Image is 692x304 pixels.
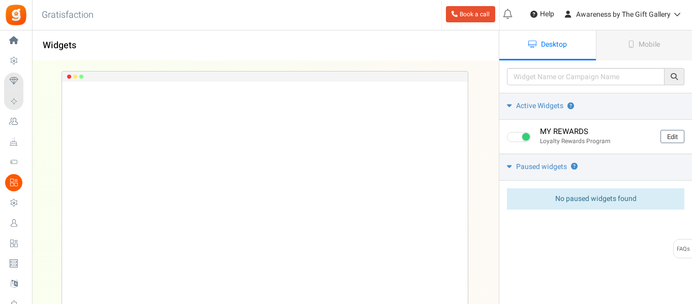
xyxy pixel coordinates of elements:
[516,162,567,172] span: Paused widgets
[537,9,554,19] span: Help
[507,68,665,85] input: Widget Name or Campaign Name
[526,6,558,22] a: Help
[541,39,567,50] span: Desktop
[5,4,27,26] img: Gratisfaction
[499,154,692,181] a: Paused widgets ?
[540,127,653,136] h4: MY REWARDS
[567,103,574,110] span: Campaign's widget is showing on your website
[31,5,105,25] h3: Gratisfaction
[507,131,532,142] div: Widget activated
[499,93,692,120] a: Active Widgets ?
[676,240,690,259] span: FAQs
[540,137,653,146] p: Loyalty Rewards Program
[516,101,563,111] span: Active Widgets
[499,30,596,60] a: Desktop
[660,130,684,143] a: Edit
[446,6,495,22] a: Book a call
[555,193,637,204] span: No paused widgets found
[33,36,499,56] h1: Widgets
[639,39,660,50] span: Mobile
[571,163,578,170] span: Widget is not showing on your website. NOTE: Campaign may be active
[576,9,671,20] span: Awareness by The Gift Gallery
